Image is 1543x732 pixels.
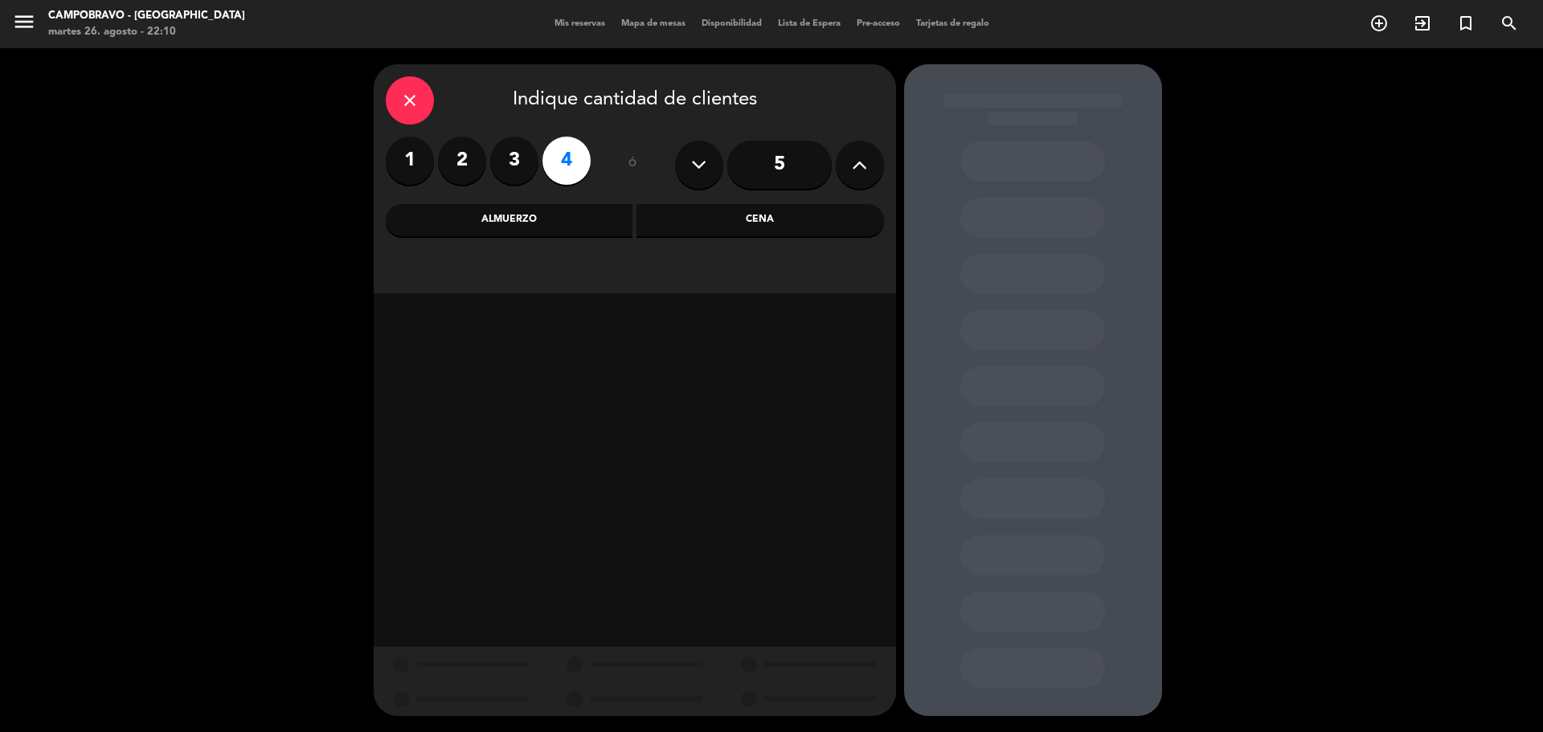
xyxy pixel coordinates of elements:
[386,76,884,125] div: Indique cantidad de clientes
[490,137,538,185] label: 3
[542,137,591,185] label: 4
[607,137,659,193] div: ó
[12,10,36,39] button: menu
[438,137,486,185] label: 2
[1500,14,1519,33] i: search
[48,8,245,24] div: Campobravo - [GEOGRAPHIC_DATA]
[770,19,849,28] span: Lista de Espera
[1456,14,1475,33] i: turned_in_not
[849,19,908,28] span: Pre-acceso
[12,10,36,34] i: menu
[1369,14,1389,33] i: add_circle_outline
[386,137,434,185] label: 1
[694,19,770,28] span: Disponibilidad
[546,19,613,28] span: Mis reservas
[400,91,420,110] i: close
[613,19,694,28] span: Mapa de mesas
[636,204,884,236] div: Cena
[908,19,997,28] span: Tarjetas de regalo
[386,204,633,236] div: Almuerzo
[1413,14,1432,33] i: exit_to_app
[48,24,245,40] div: martes 26. agosto - 22:10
